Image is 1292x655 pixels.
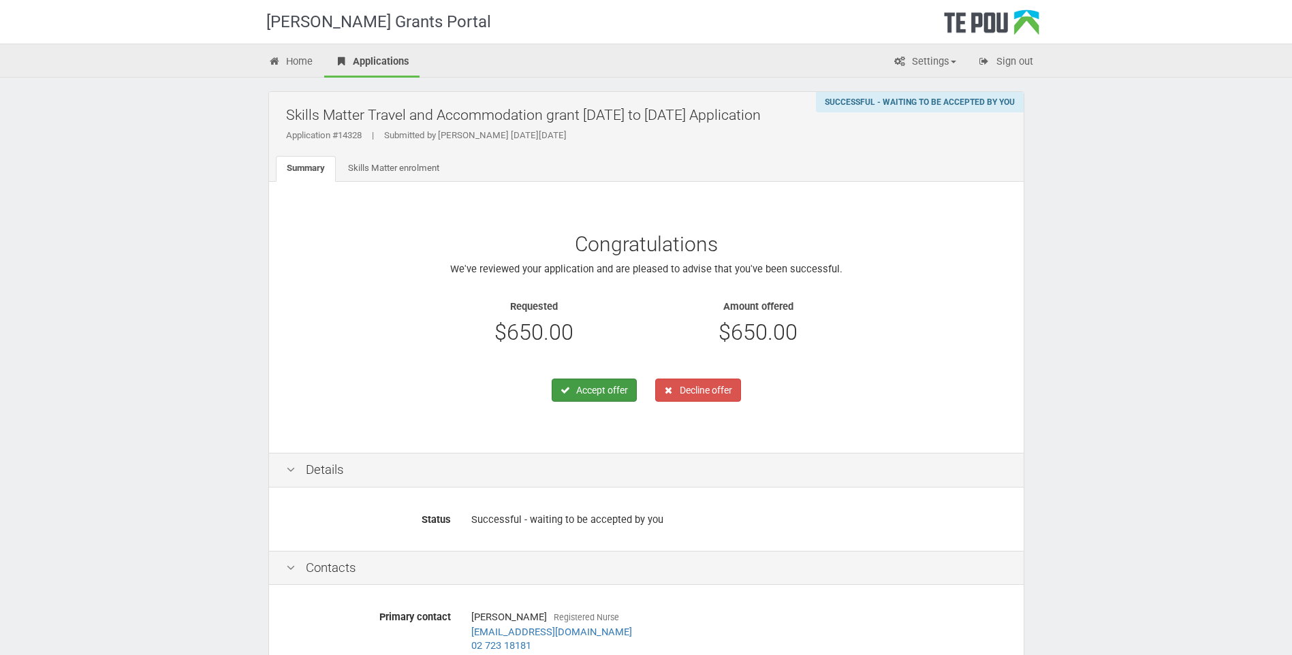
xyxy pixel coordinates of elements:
a: Sign out [968,48,1043,78]
a: Summary [276,156,336,182]
div: Contacts [269,551,1024,586]
div: Details [269,453,1024,488]
div: Requested [432,300,635,314]
span: | [362,130,384,140]
a: Home [258,48,324,78]
div: Te Pou Logo [944,10,1039,44]
a: [EMAIL_ADDRESS][DOMAIN_NAME] [471,626,632,638]
div: $650.00 [432,321,635,345]
div: Application #14328 Submitted by [PERSON_NAME] [DATE][DATE] [286,129,1013,142]
a: Settings [883,48,966,78]
span: Registered Nurse [554,612,619,622]
h2: Congratulations [320,233,973,255]
div: We've reviewed your application and are pleased to advise that you've been successful. [320,233,973,402]
h2: Skills Matter Travel and Accommodation grant [DATE] to [DATE] Application [286,99,1013,131]
label: Status [276,508,461,527]
a: Skills Matter enrolment [337,156,450,182]
div: Successful - waiting to be accepted by you [471,508,1007,532]
div: Amount offered [656,300,860,314]
a: Applications [324,48,420,78]
button: Accept offer [552,379,637,402]
div: $650.00 [656,321,860,345]
button: Decline offer [655,379,741,402]
label: Primary contact [276,605,461,624]
div: Successful - waiting to be accepted by you [816,92,1024,112]
a: 02 723 18181 [471,639,531,652]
